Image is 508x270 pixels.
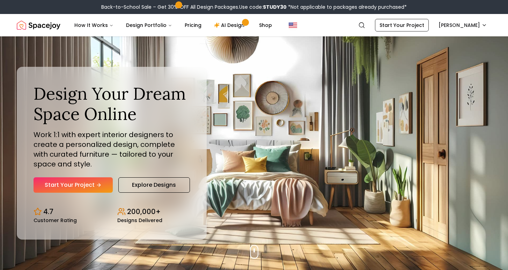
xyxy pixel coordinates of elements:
[34,84,190,124] h1: Design Your Dream Space Online
[208,18,252,32] a: AI Design
[17,18,60,32] a: Spacejoy
[34,201,190,223] div: Design stats
[43,207,53,216] p: 4.7
[120,18,178,32] button: Design Portfolio
[375,19,429,31] a: Start Your Project
[34,177,113,193] a: Start Your Project
[179,18,207,32] a: Pricing
[287,3,407,10] span: *Not applicable to packages already purchased*
[69,18,119,32] button: How It Works
[263,3,287,10] b: STUDY30
[117,218,162,223] small: Designs Delivered
[101,3,407,10] div: Back-to-School Sale – Get 30% OFF All Design Packages.
[17,18,60,32] img: Spacejoy Logo
[69,18,278,32] nav: Main
[34,218,77,223] small: Customer Rating
[239,3,287,10] span: Use code:
[127,207,161,216] p: 200,000+
[289,21,297,29] img: United States
[434,19,491,31] button: [PERSON_NAME]
[253,18,278,32] a: Shop
[118,177,190,193] a: Explore Designs
[34,130,190,169] p: Work 1:1 with expert interior designers to create a personalized design, complete with curated fu...
[17,14,491,36] nav: Global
